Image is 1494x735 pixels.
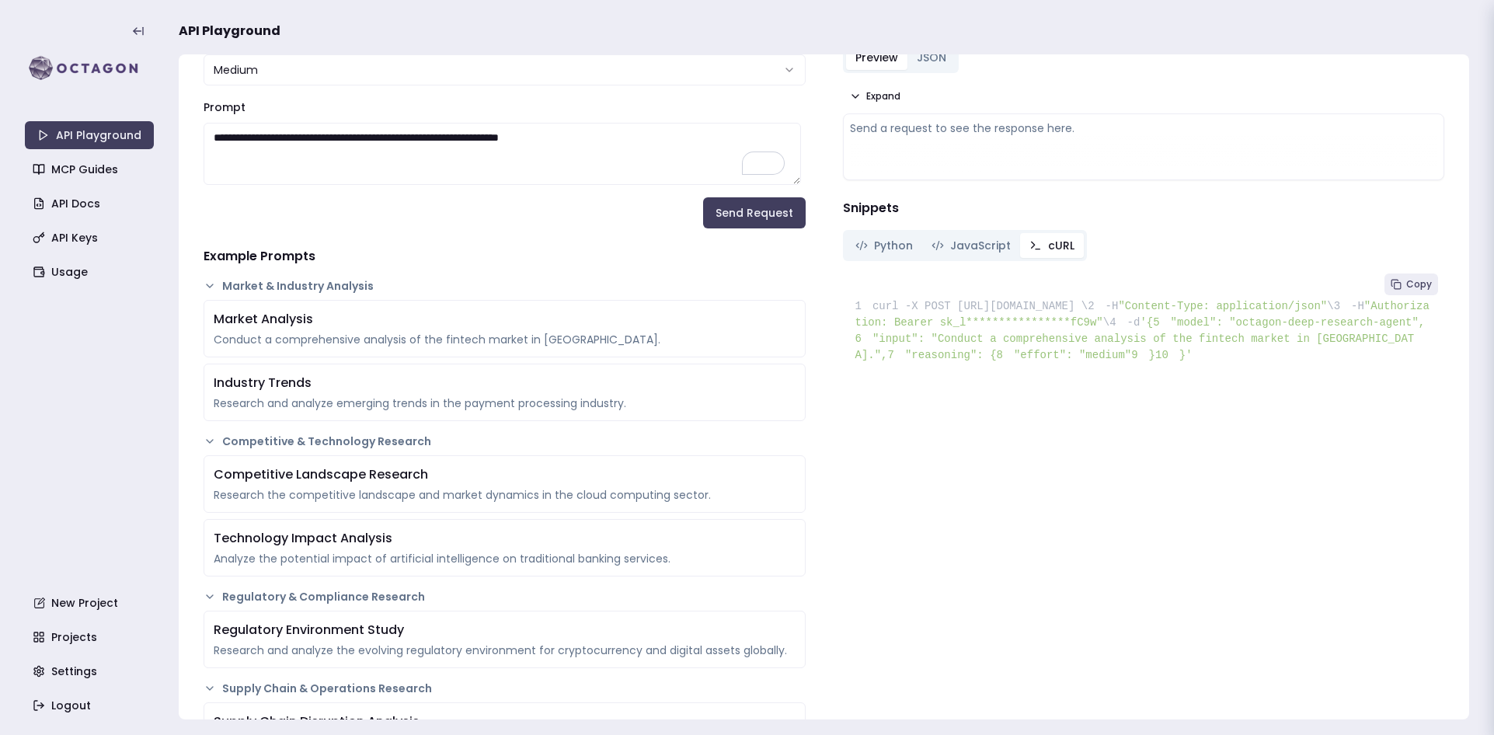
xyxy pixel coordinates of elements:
[855,298,872,315] span: 1
[204,589,806,604] button: Regulatory & Compliance Research
[1103,316,1109,329] span: \
[204,278,806,294] button: Market & Industry Analysis
[846,45,907,70] button: Preview
[204,681,806,696] button: Supply Chain & Operations Research
[42,90,54,103] img: tab_domain_overview_orange.svg
[26,155,155,183] a: MCP Guides
[1109,315,1127,331] span: 4
[155,90,167,103] img: tab_keywords_by_traffic_grey.svg
[204,99,246,115] label: Prompt
[214,374,796,392] div: Industry Trends
[843,85,907,107] button: Expand
[44,25,76,37] div: v 4.0.25
[214,310,796,329] div: Market Analysis
[214,621,796,639] div: Regulatory Environment Study
[855,333,1415,361] span: "input": "Conduct a comprehensive analysis of the fintech market in [GEOGRAPHIC_DATA].",
[40,40,171,53] div: Domain: [DOMAIN_NAME]
[872,300,1088,312] span: curl -X POST [URL][DOMAIN_NAME] \
[855,331,872,347] span: 6
[843,199,1445,218] h4: Snippets
[214,487,796,503] div: Research the competitive landscape and market dynamics in the cloud computing sector.
[214,332,796,347] div: Conduct a comprehensive analysis of the fintech market in [GEOGRAPHIC_DATA].
[1131,349,1155,361] span: }
[888,349,997,361] span: "reasoning": {
[214,551,796,566] div: Analyze the potential impact of artificial intelligence on traditional banking services.
[25,25,37,37] img: logo_orange.svg
[1048,238,1074,253] span: cURL
[874,238,913,253] span: Python
[26,691,155,719] a: Logout
[907,45,956,70] button: JSON
[214,712,796,731] div: Supply Chain Disruption Analysis
[1140,316,1153,329] span: '{
[997,349,1132,361] span: "effort": "medium"
[1334,298,1351,315] span: 3
[866,90,900,103] span: Expand
[1327,300,1333,312] span: \
[26,258,155,286] a: Usage
[1106,300,1119,312] span: -H
[1406,278,1432,291] span: Copy
[25,121,154,149] a: API Playground
[26,589,155,617] a: New Project
[26,657,155,685] a: Settings
[1127,316,1141,329] span: -d
[26,190,155,218] a: API Docs
[1153,316,1425,329] span: "model": "octagon-deep-research-agent",
[204,247,806,266] h4: Example Prompts
[1118,300,1327,312] span: "Content-Type: application/json"
[1153,315,1170,331] span: 5
[703,197,806,228] button: Send Request
[850,120,1438,136] div: Send a request to see the response here.
[25,53,154,84] img: logo-rect-yK7x_WSZ.svg
[214,395,796,411] div: Research and analyze emerging trends in the payment processing industry.
[1155,347,1179,364] span: 10
[204,434,806,449] button: Competitive & Technology Research
[25,40,37,53] img: website_grey.svg
[1351,300,1364,312] span: -H
[26,623,155,651] a: Projects
[1131,347,1148,364] span: 9
[950,238,1011,253] span: JavaScript
[214,465,796,484] div: Competitive Landscape Research
[179,22,280,40] span: API Playground
[1155,349,1193,361] span: }'
[26,224,155,252] a: API Keys
[1384,273,1438,295] button: Copy
[172,92,262,102] div: Keywords by Traffic
[214,643,796,658] div: Research and analyze the evolving regulatory environment for cryptocurrency and digital assets gl...
[888,347,905,364] span: 7
[997,347,1014,364] span: 8
[204,123,801,185] textarea: To enrich screen reader interactions, please activate Accessibility in Grammarly extension settings
[59,92,139,102] div: Domain Overview
[214,529,796,548] div: Technology Impact Analysis
[1088,298,1105,315] span: 2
